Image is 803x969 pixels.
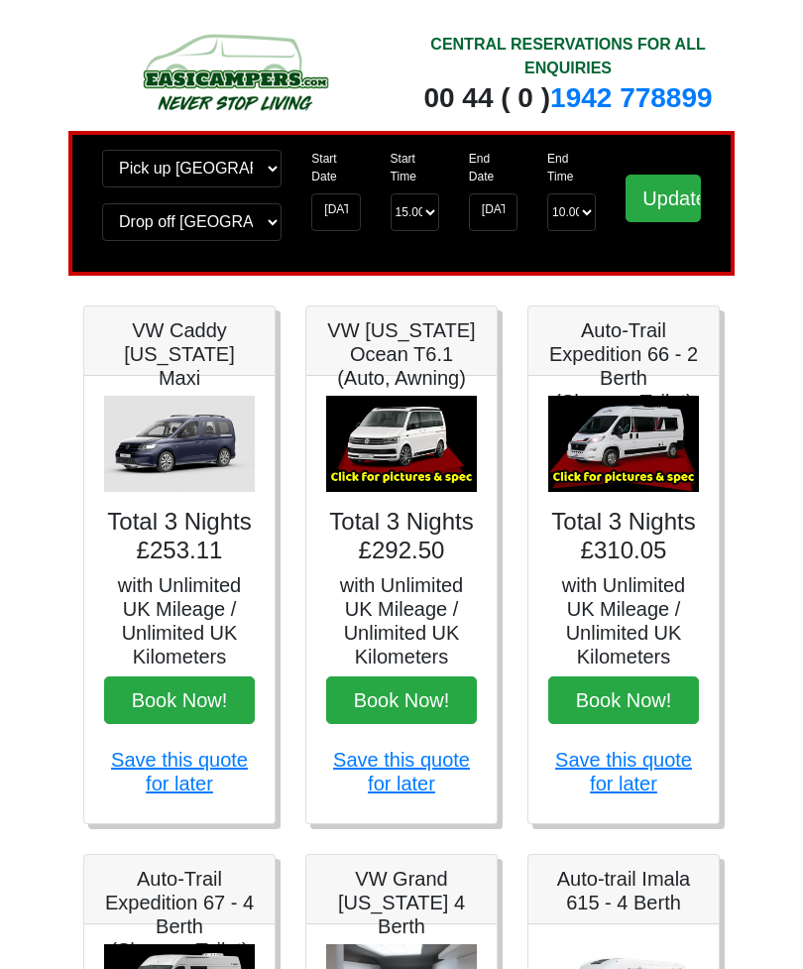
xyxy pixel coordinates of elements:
[326,396,477,493] img: VW California Ocean T6.1 (Auto, Awning)
[469,150,517,185] label: End Date
[416,80,720,116] div: 00 44 ( 0 )
[104,508,255,565] h4: Total 3 Nights £253.11
[548,676,699,724] button: Book Now!
[104,676,255,724] button: Book Now!
[626,175,701,222] input: Update
[326,318,477,390] h5: VW [US_STATE] Ocean T6.1 (Auto, Awning)
[391,150,439,185] label: Start Time
[555,749,692,794] a: Save this quote for later
[550,82,713,113] a: 1942 778899
[547,150,596,185] label: End Time
[548,318,699,414] h5: Auto-Trail Expedition 66 - 2 Berth (Shower+Toilet)
[416,33,720,80] div: CENTRAL RESERVATIONS FOR ALL ENQUIRIES
[548,508,699,565] h4: Total 3 Nights £310.05
[469,193,517,231] input: Return Date
[83,28,387,116] img: campers-checkout-logo.png
[326,508,477,565] h4: Total 3 Nights £292.50
[326,867,477,938] h5: VW Grand [US_STATE] 4 Berth
[104,867,255,962] h5: Auto-Trail Expedition 67 - 4 Berth (Shower+Toilet)
[548,573,699,668] h5: with Unlimited UK Mileage / Unlimited UK Kilometers
[311,193,360,231] input: Start Date
[311,150,360,185] label: Start Date
[111,749,248,794] a: Save this quote for later
[326,573,477,668] h5: with Unlimited UK Mileage / Unlimited UK Kilometers
[326,676,477,724] button: Book Now!
[333,749,470,794] a: Save this quote for later
[104,573,255,668] h5: with Unlimited UK Mileage / Unlimited UK Kilometers
[548,867,699,914] h5: Auto-trail Imala 615 - 4 Berth
[548,396,699,493] img: Auto-Trail Expedition 66 - 2 Berth (Shower+Toilet)
[104,396,255,493] img: VW Caddy California Maxi
[104,318,255,390] h5: VW Caddy [US_STATE] Maxi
